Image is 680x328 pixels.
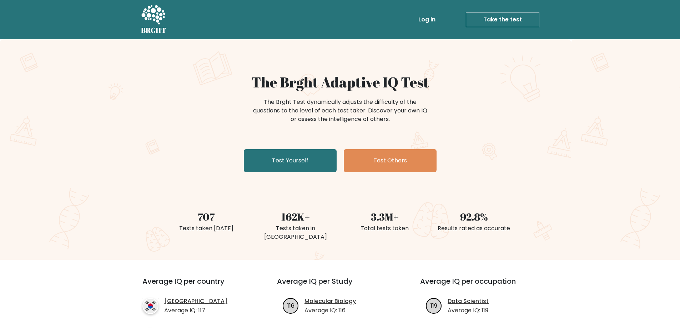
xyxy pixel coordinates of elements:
[420,277,546,294] h3: Average IQ per occupation
[434,209,514,224] div: 92.8%
[141,26,167,35] h5: BRGHT
[166,209,247,224] div: 707
[142,298,158,314] img: country
[466,12,539,27] a: Take the test
[287,301,294,309] text: 116
[448,306,489,315] p: Average IQ: 119
[430,301,437,309] text: 119
[255,224,336,241] div: Tests taken in [GEOGRAPHIC_DATA]
[166,74,514,91] h1: The Brght Adaptive IQ Test
[164,306,227,315] p: Average IQ: 117
[448,297,489,306] a: Data Scientist
[304,306,356,315] p: Average IQ: 116
[164,297,227,306] a: [GEOGRAPHIC_DATA]
[251,98,429,123] div: The Brght Test dynamically adjusts the difficulty of the questions to the level of each test take...
[434,224,514,233] div: Results rated as accurate
[141,3,167,36] a: BRGHT
[344,224,425,233] div: Total tests taken
[344,209,425,224] div: 3.3M+
[166,224,247,233] div: Tests taken [DATE]
[277,277,403,294] h3: Average IQ per Study
[142,277,251,294] h3: Average IQ per country
[415,12,438,27] a: Log in
[344,149,437,172] a: Test Others
[255,209,336,224] div: 162K+
[244,149,337,172] a: Test Yourself
[304,297,356,306] a: Molecular Biology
